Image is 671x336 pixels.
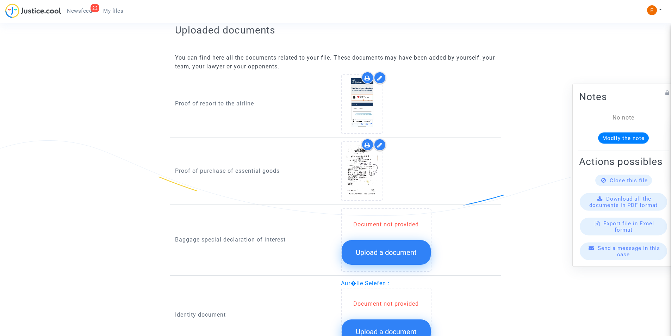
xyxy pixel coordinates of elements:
[175,235,330,244] p: Baggage special declaration of interest
[61,6,98,16] a: 22Newsfeed
[103,8,123,14] span: My files
[342,300,431,308] div: Document not provided
[647,5,657,15] img: ACg8ocIeiFvHKe4dA5oeRFd_CiCnuxWUEc1A2wYhRJE3TTWt=s96-c
[98,6,129,16] a: My files
[598,245,660,257] span: Send a message in this case
[598,132,649,143] button: Modify the note
[356,328,417,336] span: Upload a document
[342,220,431,229] div: Document not provided
[175,166,330,175] p: Proof of purchase of essential goods
[175,99,330,108] p: Proof of report to the airline
[610,177,648,183] span: Close this file
[356,248,417,257] span: Upload a document
[67,8,92,14] span: Newsfeed
[175,310,330,319] p: Identity document
[342,240,431,265] button: Upload a document
[603,220,654,233] span: Export file in Excel format
[590,113,657,122] div: No note
[175,54,495,70] span: You can find here all the documents related to your file. These documents may have been added by ...
[341,280,390,287] span: Aur�lie Selefen :
[579,90,668,103] h2: Notes
[589,195,658,208] span: Download all the documents in PDF format
[5,4,61,18] img: jc-logo.svg
[91,4,99,12] div: 22
[175,24,496,36] h2: Uploaded documents
[579,155,668,167] h2: Actions possibles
